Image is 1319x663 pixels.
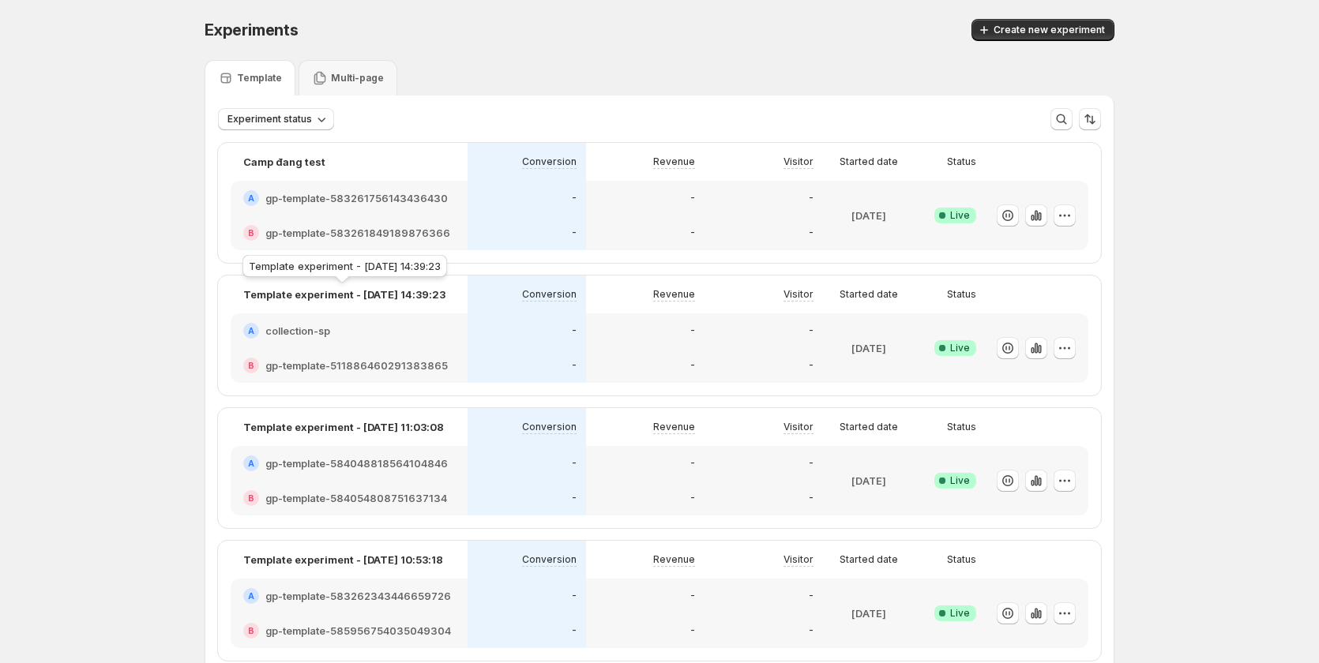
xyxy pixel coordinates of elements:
h2: collection-sp [265,323,330,339]
span: Experiments [205,21,299,39]
p: Template experiment - [DATE] 14:39:23 [243,287,445,302]
p: [DATE] [851,208,886,223]
p: Status [947,421,976,433]
p: Started date [840,421,898,433]
p: Status [947,553,976,566]
p: Visitor [784,155,814,168]
button: Create new experiment [971,19,1114,41]
p: - [809,324,814,337]
p: Revenue [653,288,695,301]
p: - [809,359,814,372]
h2: gp-template-584054808751637134 [265,490,447,506]
p: Conversion [522,288,577,301]
span: Live [950,607,970,620]
p: Revenue [653,553,695,566]
p: Started date [840,288,898,301]
p: Revenue [653,155,695,168]
p: Camp đang test [243,154,325,170]
p: - [572,492,577,504]
p: - [572,359,577,372]
p: Started date [840,553,898,566]
p: [DATE] [851,473,886,489]
p: Started date [840,155,898,168]
p: - [690,192,695,204]
h2: B [248,493,254,503]
p: - [572,227,577,239]
h2: B [248,228,254,238]
p: - [690,590,695,602]
p: - [690,624,695,637]
p: Visitor [784,553,814,566]
p: - [572,324,577,337]
p: Visitor [784,288,814,301]
p: - [690,227,695,239]
p: - [809,457,814,470]
p: Revenue [653,421,695,433]
p: Multi-page [331,72,384,84]
span: Live [950,342,970,354]
p: - [690,359,695,372]
p: [DATE] [851,340,886,356]
p: - [690,324,695,337]
p: Conversion [522,155,577,168]
p: Template [237,72,282,84]
p: - [809,624,814,637]
p: - [690,492,695,504]
p: - [809,590,814,602]
p: - [572,457,577,470]
p: - [690,457,695,470]
p: Status [947,155,976,168]
p: Status [947,288,976,301]
p: Conversion [522,421,577,433]
h2: gp-template-583261756143436430 [265,190,448,206]
p: Conversion [522,553,577,566]
span: Live [950,474,970,487]
h2: A [248,459,254,468]
p: Visitor [784,421,814,433]
p: - [809,492,814,504]
p: Template experiment - [DATE] 11:03:08 [243,419,444,435]
button: Sort the results [1079,108,1101,130]
h2: B [248,361,254,370]
span: Experiment status [227,113,312,125]
h2: gp-template-583261849189876366 [265,225,450,241]
p: - [572,192,577,204]
p: Template experiment - [DATE] 10:53:18 [243,552,443,567]
p: - [572,624,577,637]
h2: gp-template-585956754035049304 [265,623,451,639]
h2: A [248,591,254,601]
button: Experiment status [218,108,334,130]
h2: gp-template-584048818564104846 [265,455,448,471]
h2: gp-template-583262343446659726 [265,588,451,604]
p: - [809,227,814,239]
p: - [572,590,577,602]
h2: A [248,326,254,335]
span: Live [950,209,970,222]
p: - [809,192,814,204]
h2: A [248,193,254,203]
h2: B [248,626,254,635]
span: Create new experiment [994,24,1105,36]
h2: gp-template-511886460291383865 [265,358,448,373]
p: [DATE] [851,605,886,621]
